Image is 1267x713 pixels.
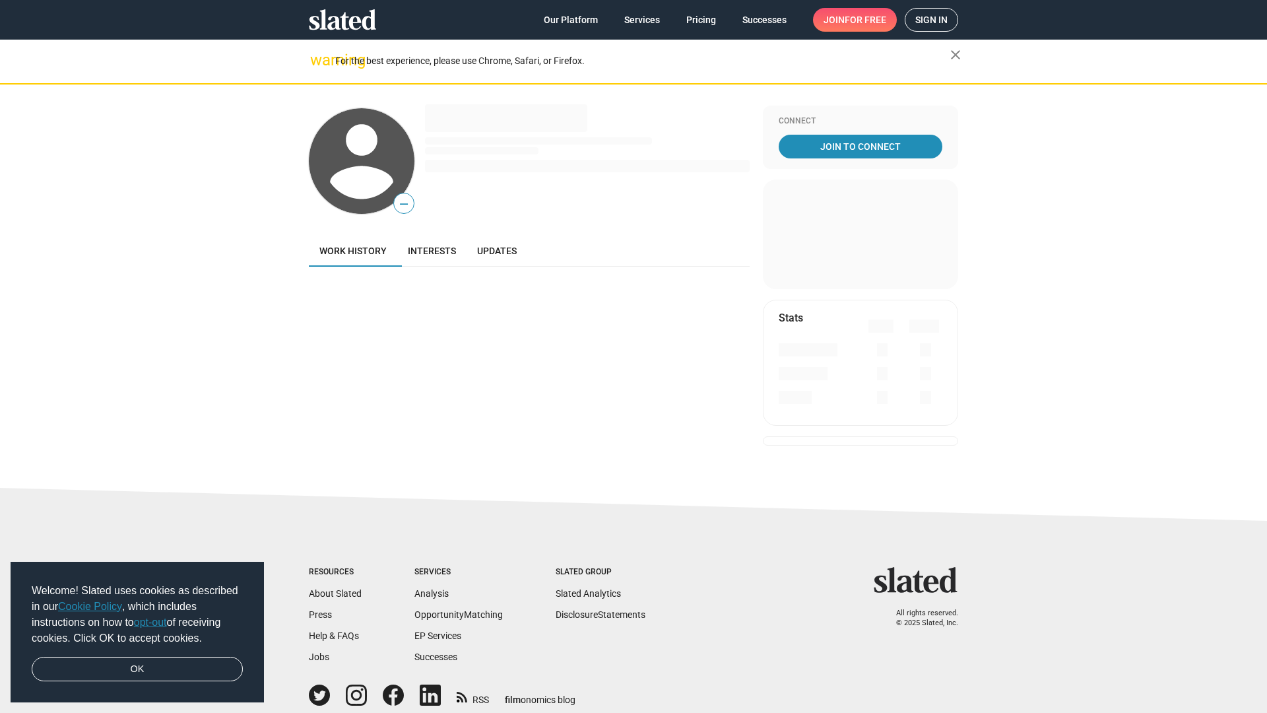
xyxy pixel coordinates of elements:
[845,8,886,32] span: for free
[408,246,456,256] span: Interests
[58,601,122,612] a: Cookie Policy
[309,235,397,267] a: Work history
[414,588,449,599] a: Analysis
[414,630,461,641] a: EP Services
[32,657,243,682] a: dismiss cookie message
[624,8,660,32] span: Services
[414,609,503,620] a: OpportunityMatching
[544,8,598,32] span: Our Platform
[310,52,326,68] mat-icon: warning
[397,235,467,267] a: Interests
[505,695,521,705] span: film
[813,8,897,32] a: Joinfor free
[414,652,457,662] a: Successes
[505,683,575,706] a: filmonomics blog
[915,9,948,31] span: Sign in
[309,630,359,641] a: Help & FAQs
[882,609,958,628] p: All rights reserved. © 2025 Slated, Inc.
[905,8,958,32] a: Sign in
[779,116,942,127] div: Connect
[948,47,963,63] mat-icon: close
[533,8,608,32] a: Our Platform
[32,583,243,646] span: Welcome! Slated uses cookies as described in our , which includes instructions on how to of recei...
[779,311,803,325] mat-card-title: Stats
[556,588,621,599] a: Slated Analytics
[676,8,727,32] a: Pricing
[781,135,940,158] span: Join To Connect
[779,135,942,158] a: Join To Connect
[477,246,517,256] span: Updates
[742,8,787,32] span: Successes
[457,686,489,706] a: RSS
[614,8,670,32] a: Services
[824,8,886,32] span: Join
[309,588,362,599] a: About Slated
[686,8,716,32] span: Pricing
[732,8,797,32] a: Successes
[134,617,167,628] a: opt-out
[309,652,329,662] a: Jobs
[556,567,645,578] div: Slated Group
[309,567,362,578] div: Resources
[394,195,414,213] span: —
[319,246,387,256] span: Work history
[309,609,332,620] a: Press
[414,567,503,578] div: Services
[556,609,645,620] a: DisclosureStatements
[11,562,264,703] div: cookieconsent
[467,235,527,267] a: Updates
[335,52,950,70] div: For the best experience, please use Chrome, Safari, or Firefox.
